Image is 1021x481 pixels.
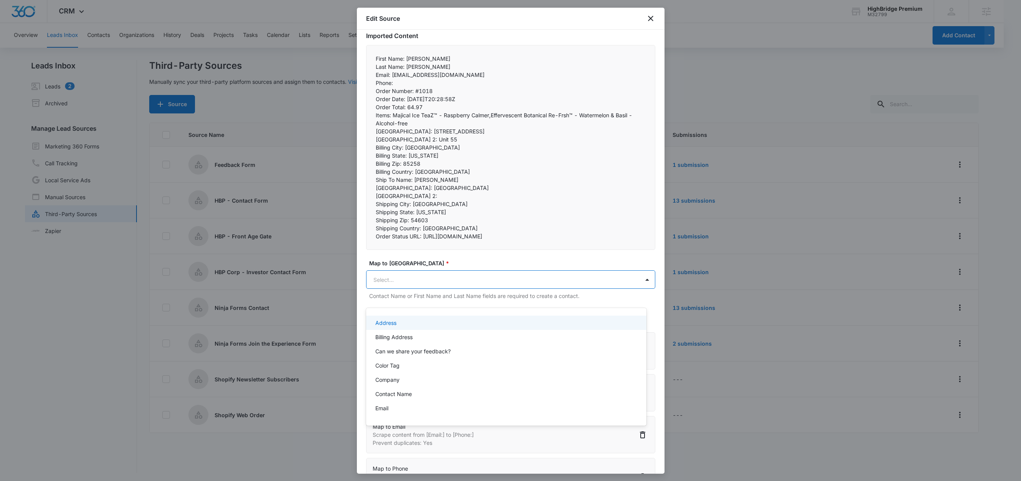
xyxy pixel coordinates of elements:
p: Address [375,319,396,327]
p: Can we share your feedback? [375,347,451,355]
p: Billing Address [375,333,413,341]
p: Contact Name [375,390,412,398]
p: Company [375,376,400,384]
p: Email2 [375,418,392,426]
p: Color Tag [375,361,400,369]
p: Email [375,404,388,412]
